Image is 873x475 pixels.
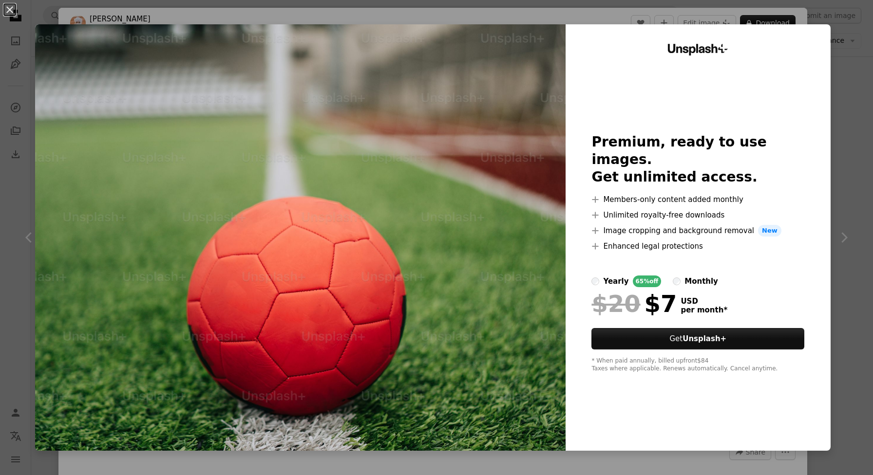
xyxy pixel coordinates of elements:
div: 65% off [633,275,662,287]
li: Image cropping and background removal [591,225,804,237]
button: GetUnsplash+ [591,328,804,349]
strong: Unsplash+ [683,334,726,343]
div: * When paid annually, billed upfront $84 Taxes where applicable. Renews automatically. Cancel any... [591,357,804,373]
div: monthly [684,275,718,287]
div: yearly [603,275,628,287]
span: per month * [681,306,727,314]
input: monthly [673,277,681,285]
li: Unlimited royalty-free downloads [591,209,804,221]
h2: Premium, ready to use images. Get unlimited access. [591,133,804,186]
span: New [758,225,781,237]
li: Members-only content added monthly [591,194,804,205]
div: $7 [591,291,677,316]
span: $20 [591,291,640,316]
li: Enhanced legal protections [591,240,804,252]
span: USD [681,297,727,306]
input: yearly65%off [591,277,599,285]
